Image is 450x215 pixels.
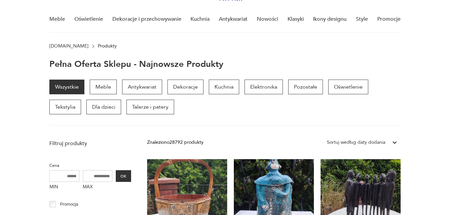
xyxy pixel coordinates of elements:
[98,43,117,49] p: Produkty
[257,6,278,32] a: Nowości
[167,80,203,94] a: Dekoracje
[112,6,181,32] a: Dekoracje i przechowywanie
[356,6,368,32] a: Style
[126,100,174,114] a: Talerze i patery
[49,140,131,147] p: Filtruj produkty
[327,139,385,146] div: Sortuj według daty dodania
[60,201,78,208] p: Promocja
[245,80,283,94] a: Elektronika
[328,80,368,94] a: Oświetlenie
[49,6,65,32] a: Meble
[74,6,103,32] a: Oświetlenie
[49,80,84,94] a: Wszystkie
[313,6,347,32] a: Ikony designu
[147,139,203,146] div: Znaleziono 28792 produkty
[288,80,323,94] a: Pozostałe
[49,162,131,169] p: Cena
[86,100,121,114] a: Dla dzieci
[49,182,79,193] label: MIN
[90,80,117,94] a: Meble
[83,182,113,193] label: MAX
[288,6,304,32] a: Klasyki
[122,80,162,94] a: Antykwariat
[377,6,401,32] a: Promocje
[209,80,239,94] a: Kuchnia
[49,43,88,49] a: [DOMAIN_NAME]
[49,100,81,114] a: Tekstylia
[49,60,223,69] h1: Pełna oferta sklepu - najnowsze produkty
[190,6,209,32] a: Kuchnia
[116,170,131,182] button: OK
[219,6,248,32] a: Antykwariat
